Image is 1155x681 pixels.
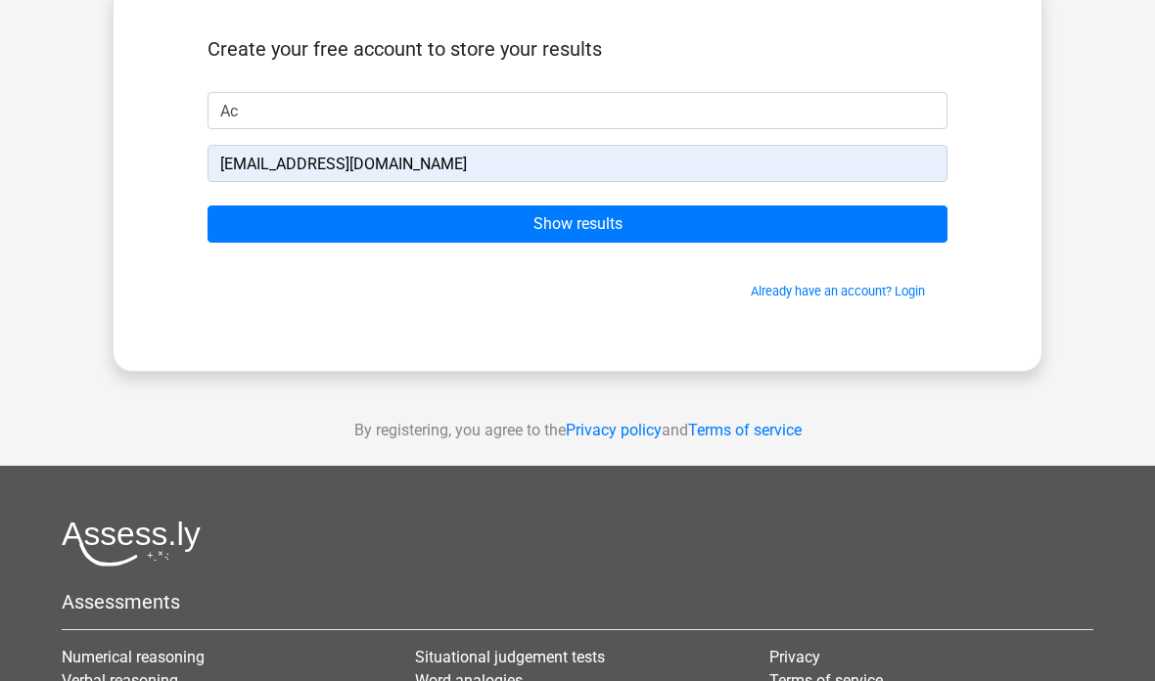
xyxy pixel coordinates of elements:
[62,590,1093,613] h5: Assessments
[688,421,802,439] a: Terms of service
[208,92,947,129] input: First name
[208,145,947,182] input: Email
[208,37,947,61] h5: Create your free account to store your results
[769,648,820,666] a: Privacy
[62,521,201,567] img: Assessly logo
[208,205,947,243] input: Show results
[62,648,205,666] a: Numerical reasoning
[751,284,925,298] a: Already have an account? Login
[415,648,605,666] a: Situational judgement tests
[566,421,662,439] a: Privacy policy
